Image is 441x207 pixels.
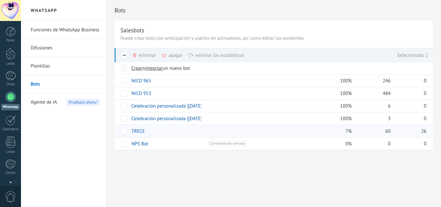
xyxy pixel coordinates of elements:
[66,99,100,106] span: Pruébalo ahora!
[355,138,391,150] div: 0
[390,48,428,62] div: Seleccionado 2
[394,100,426,112] div: 0
[1,171,20,175] div: Correo
[340,90,352,97] span: 100%
[388,103,391,109] span: 6
[394,75,426,87] div: 0
[383,78,391,84] span: 246
[21,21,106,39] li: Funciones de WhatsApp Business
[345,141,352,147] span: 0%
[115,4,433,17] h2: Bots
[120,26,144,34] div: Salesbots
[1,127,20,131] div: Calendario
[31,93,57,111] span: Agente de IA
[383,90,391,97] span: 484
[355,100,391,112] div: 6
[355,62,391,74] div: Bots
[388,141,391,147] span: 0
[145,65,163,71] span: importar
[317,100,352,112] div: 100%
[345,128,352,134] span: 7%
[421,128,426,134] span: 26
[385,128,390,134] span: 60
[394,87,426,99] div: 0
[340,78,352,84] span: 100%
[424,78,426,84] span: 0
[394,125,426,137] div: 26
[424,90,426,97] span: 0
[21,93,106,111] li: Agente de IA
[1,38,20,43] div: Panel
[424,116,426,122] span: 0
[317,112,352,125] div: 100%
[132,48,178,62] div: eliminar
[317,87,352,99] div: 100%
[394,138,426,150] div: 0
[131,116,203,122] a: Celebración personalizada ([DATE])
[142,65,145,71] span: o
[31,57,100,75] a: Plantillas
[162,48,205,62] div: apagar
[317,125,352,137] div: 7%
[131,128,145,134] a: TRECE
[394,62,426,74] div: Bots
[188,48,244,62] div: reiniciar las estadísticas
[355,125,391,137] div: 60
[31,93,100,111] a: Agente de IAPruébalo ahora!
[1,150,20,154] div: Listas
[1,62,20,66] div: Leads
[355,75,391,87] div: 246
[317,138,352,150] div: 0%
[388,116,391,122] span: 3
[21,57,106,75] li: Plantillas
[131,65,142,71] span: Crear
[31,21,100,39] a: Funciones de WhatsApp Business
[208,141,247,147] span: Conversación cerrada
[131,141,148,147] a: NPS Bot
[31,39,100,57] a: Difusiones
[1,104,20,110] div: WhatsApp
[131,78,151,84] a: NICO 965
[424,141,426,147] span: 0
[31,75,100,93] a: Bots
[394,112,426,125] div: 0
[355,87,391,99] div: 484
[131,103,203,109] a: Celebración personalizada ([DATE])
[21,39,106,57] li: Difusiones
[340,116,352,122] span: 100%
[424,103,426,109] span: 0
[355,112,391,125] div: 3
[163,65,190,71] span: un nuevo bot
[340,103,352,109] span: 100%
[120,35,427,41] p: Puede crear bots con anticipación y usarlos en activadores, así como editar los existentes
[21,75,106,93] li: Bots
[1,82,20,87] div: Chats
[317,75,352,87] div: 100%
[131,90,151,97] a: NICO 953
